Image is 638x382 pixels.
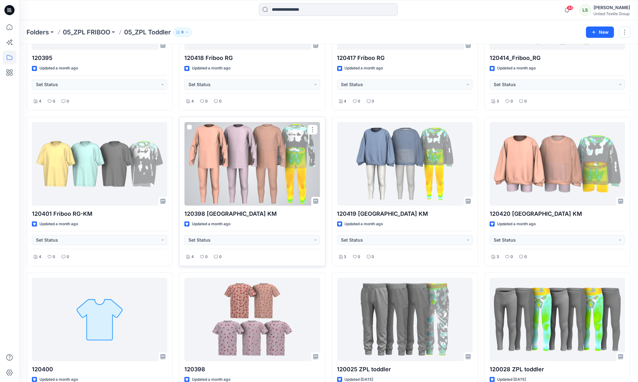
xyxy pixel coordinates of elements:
[63,28,110,37] a: 05_ZPL FRIBOO
[524,98,527,105] p: 0
[337,209,473,218] p: 120419 [GEOGRAPHIC_DATA] KM
[219,254,222,260] p: 0
[192,65,230,72] p: Updated a month ago
[32,122,167,205] a: 120401 Friboo RG-KM
[372,254,374,260] p: 0
[184,278,320,361] a: 120398
[593,11,630,16] div: United Textile Group
[53,254,55,260] p: 0
[510,254,513,260] p: 0
[32,365,167,374] p: 120400
[497,221,536,227] p: Updated a month ago
[191,98,194,105] p: 4
[39,65,78,72] p: Updated a month ago
[524,254,527,260] p: 0
[337,365,473,374] p: 120025 ZPL toddler
[184,365,320,374] p: 120398
[184,209,320,218] p: 120398 [GEOGRAPHIC_DATA] KM
[345,221,383,227] p: Updated a month ago
[53,98,55,105] p: 0
[337,122,473,205] a: 120419 Friboo KM
[358,254,361,260] p: 0
[27,28,49,37] a: Folders
[67,98,69,105] p: 0
[184,122,320,205] a: 120398 Friboo KM
[497,65,536,72] p: Updated a month ago
[345,65,383,72] p: Updated a month ago
[205,98,208,105] p: 0
[344,98,347,105] p: 4
[490,54,625,62] p: 120414_Friboo_RG
[219,98,222,105] p: 0
[173,28,192,37] button: 9
[192,221,230,227] p: Updated a month ago
[497,254,499,260] p: 3
[32,278,167,361] a: 120400
[567,5,574,10] span: 48
[184,54,320,62] p: 120418 Friboo RG
[205,254,208,260] p: 0
[181,29,184,36] p: 9
[490,278,625,361] a: 120028 ZPL toddler
[593,4,630,11] div: [PERSON_NAME]
[32,209,167,218] p: 120401 Friboo RG-KM
[510,98,513,105] p: 0
[191,254,194,260] p: 4
[490,122,625,205] a: 120420 Friboo KM
[67,254,69,260] p: 0
[358,98,361,105] p: 0
[39,98,41,105] p: 4
[337,54,473,62] p: 120417 Friboo RG
[344,254,347,260] p: 3
[586,26,614,38] button: New
[337,278,473,361] a: 120025 ZPL toddler
[39,254,41,260] p: 4
[490,209,625,218] p: 120420 [GEOGRAPHIC_DATA] KM
[124,28,171,37] p: 05_ZPL Toddler
[372,98,374,105] p: 0
[497,98,499,105] p: 3
[32,54,167,62] p: 120395
[490,365,625,374] p: 120028 ZPL toddler
[580,4,591,16] div: LS
[39,221,78,227] p: Updated a month ago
